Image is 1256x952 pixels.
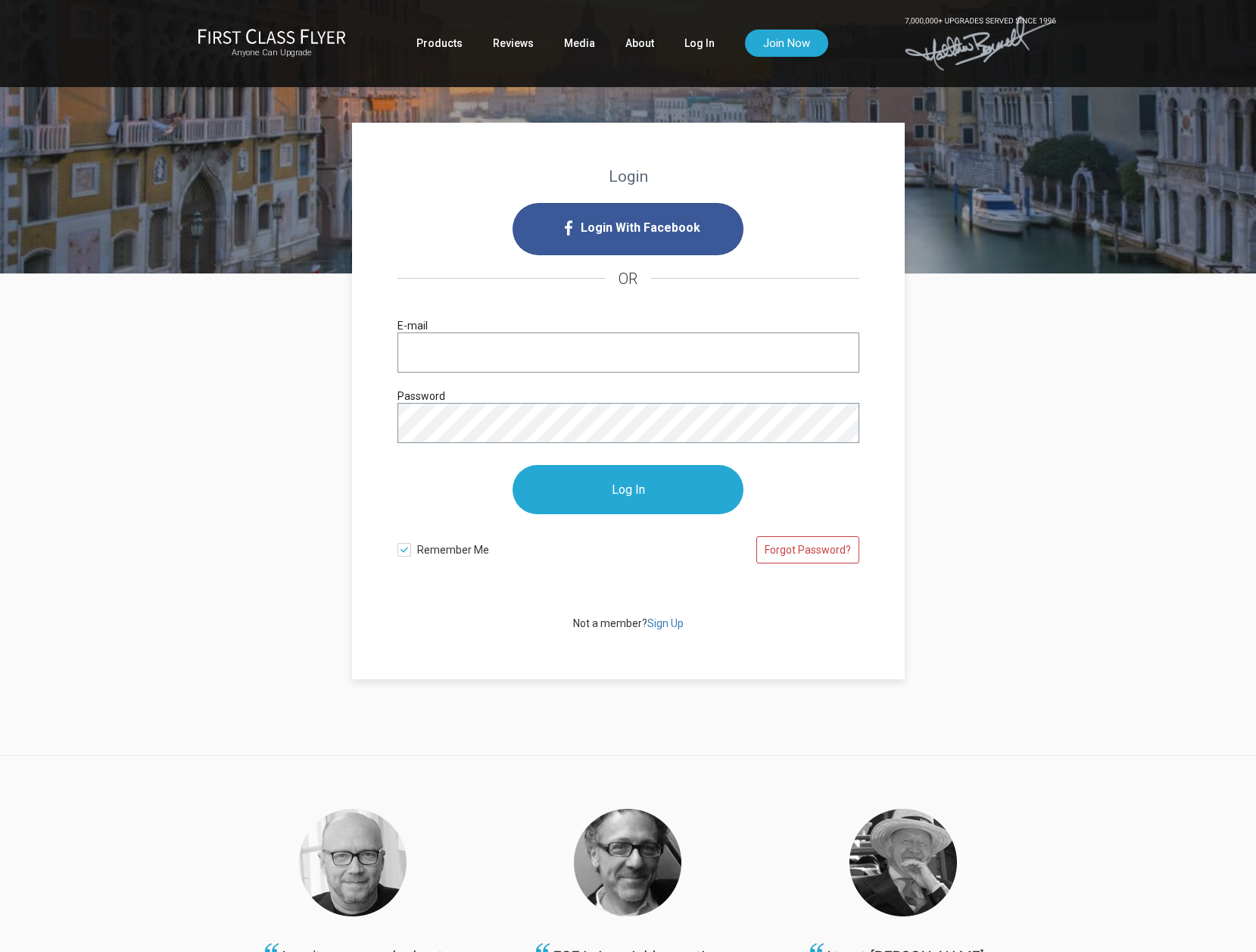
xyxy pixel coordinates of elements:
span: Not a member? [573,617,684,629]
a: First Class FlyerAnyone Can Upgrade [198,28,346,58]
span: Remember Me [417,535,628,558]
img: First Class Flyer [198,28,346,44]
a: About [625,30,654,57]
a: Join Now [745,30,828,57]
img: Haggis-v2.png [299,809,407,916]
input: Log In [513,465,743,514]
small: Anyone Can Upgrade [198,48,346,58]
img: Thomas.png [574,809,681,916]
i: Login with Facebook [513,203,743,255]
h4: OR [397,255,859,302]
a: Log In [684,30,715,57]
a: Reviews [493,30,534,57]
label: Password [397,388,445,404]
span: Login With Facebook [581,216,700,240]
a: Products [416,30,463,57]
a: Media [564,30,595,57]
img: Collins.png [849,809,957,916]
label: E-mail [397,317,428,334]
a: Sign Up [647,617,684,629]
a: Forgot Password? [756,536,859,563]
strong: Login [609,167,648,186]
